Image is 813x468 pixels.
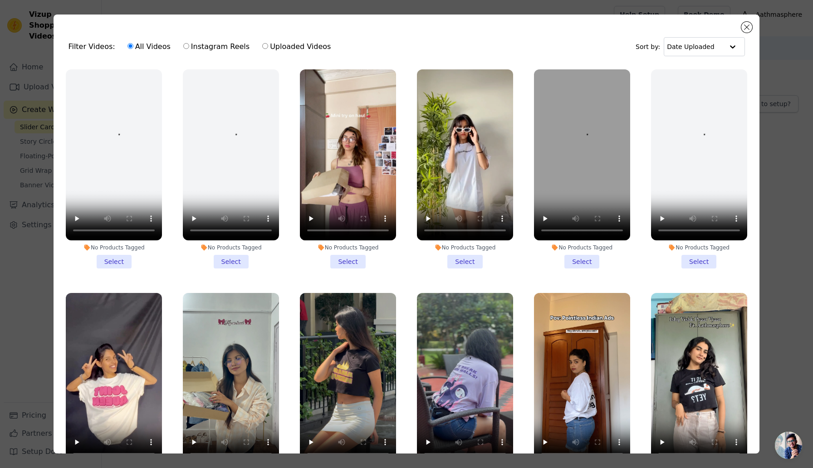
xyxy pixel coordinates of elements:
[262,41,331,53] label: Uploaded Videos
[741,22,752,33] button: Close modal
[66,244,162,251] div: No Products Tagged
[417,244,513,251] div: No Products Tagged
[534,244,630,251] div: No Products Tagged
[127,41,171,53] label: All Videos
[300,244,396,251] div: No Products Tagged
[775,432,802,459] div: Open chat
[183,244,279,251] div: No Products Tagged
[68,36,336,57] div: Filter Videos:
[636,37,745,56] div: Sort by:
[183,41,250,53] label: Instagram Reels
[651,244,747,251] div: No Products Tagged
